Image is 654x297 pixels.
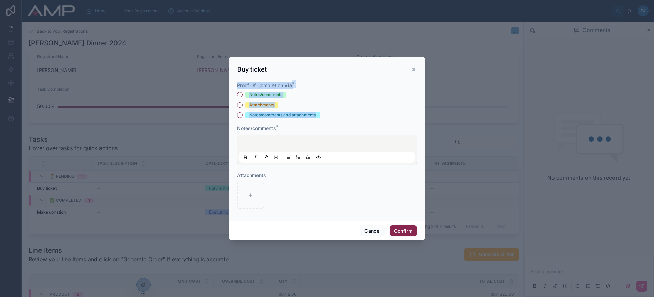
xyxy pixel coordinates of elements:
[237,125,276,131] span: Notes/comments
[390,225,417,236] button: Confirm
[237,172,266,178] span: Attachments
[249,112,316,118] div: Notes/comments and attachments
[237,82,292,88] span: Proof Of Completion Via
[249,102,274,108] div: Attachments
[360,225,385,236] button: Cancel
[249,92,282,98] div: Notes/comments
[237,65,267,74] h3: Buy ticket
